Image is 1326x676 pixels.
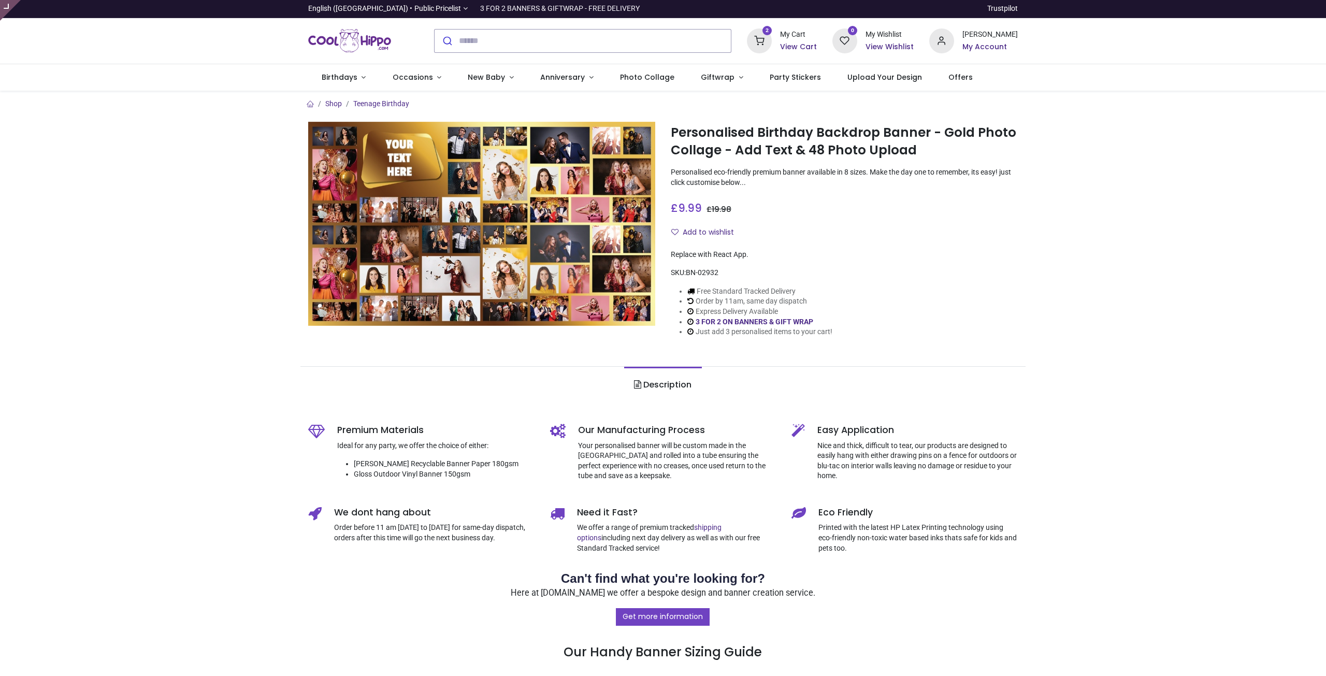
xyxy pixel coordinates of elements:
p: Order before 11 am [DATE] to [DATE] for same-day dispatch, orders after this time will go the nex... [334,523,535,543]
div: My Wishlist [866,30,914,40]
p: Personalised eco-friendly premium banner available in 8 sizes. Make the day one to remember, its ... [671,167,1018,188]
span: £ [671,200,702,215]
span: Offers [948,72,973,82]
h3: Our Handy Banner Sizing Guide [308,608,1018,661]
div: SKU: [671,268,1018,278]
h5: We dont hang about [334,506,535,519]
a: English ([GEOGRAPHIC_DATA]) •Public Pricelist [308,4,468,14]
span: Photo Collage [620,72,674,82]
p: Here at [DOMAIN_NAME] we offer a bespoke design and banner creation service. [308,587,1018,599]
button: Submit [435,30,459,52]
span: £ [707,204,731,214]
li: [PERSON_NAME] Recyclable Banner Paper 180gsm [354,459,535,469]
button: Add to wishlistAdd to wishlist [671,224,743,241]
li: Express Delivery Available [687,307,832,317]
a: Teenage Birthday [353,99,409,108]
span: 19.98 [712,204,731,214]
a: Logo of Cool Hippo [308,26,391,55]
span: Giftwrap [701,72,734,82]
div: My Cart [780,30,817,40]
a: Shop [325,99,342,108]
a: Birthdays [308,64,379,91]
sup: 0 [848,26,858,36]
span: BN-02932 [686,268,718,277]
span: Birthdays [322,72,357,82]
h2: Can't find what you're looking for? [308,570,1018,587]
span: Party Stickers [770,72,821,82]
li: Free Standard Tracked Delivery [687,286,832,297]
h5: Our Manufacturing Process [578,424,776,437]
img: Personalised Birthday Backdrop Banner - Gold Photo Collage - Add Text & 48 Photo Upload [308,122,655,326]
p: Your personalised banner will be custom made in the [GEOGRAPHIC_DATA] and rolled into a tube ensu... [578,441,776,481]
span: Occasions [393,72,433,82]
i: Add to wishlist [671,228,679,236]
span: Anniversary [540,72,585,82]
span: Public Pricelist [414,4,461,14]
p: Nice and thick, difficult to tear, our products are designed to easily hang with either drawing p... [817,441,1018,481]
span: New Baby [468,72,505,82]
a: New Baby [455,64,527,91]
a: 0 [832,36,857,44]
li: Just add 3 personalised items to your cart! [687,327,832,337]
li: Gloss Outdoor Vinyl Banner 150gsm [354,469,535,480]
p: Ideal for any party, we offer the choice of either: [337,441,535,451]
li: Order by 11am, same day dispatch [687,296,832,307]
a: Get more information [616,608,710,626]
a: Anniversary [527,64,607,91]
sup: 2 [762,26,772,36]
a: View Cart [780,42,817,52]
span: Upload Your Design [847,72,922,82]
a: Occasions [379,64,455,91]
a: 3 FOR 2 ON BANNERS & GIFT WRAP [696,318,813,326]
a: My Account [962,42,1018,52]
a: Giftwrap [687,64,756,91]
div: Replace with React App. [671,250,1018,260]
a: Trustpilot [987,4,1018,14]
div: 3 FOR 2 BANNERS & GIFTWRAP - FREE DELIVERY [480,4,640,14]
p: Printed with the latest HP Latex Printing technology using eco-friendly non-toxic water based ink... [818,523,1018,553]
img: Cool Hippo [308,26,391,55]
a: 2 [747,36,772,44]
a: Description [624,367,701,403]
p: We offer a range of premium tracked including next day delivery as well as with our free Standard... [577,523,776,553]
h5: Eco Friendly [818,506,1018,519]
h1: Personalised Birthday Backdrop Banner - Gold Photo Collage - Add Text & 48 Photo Upload [671,124,1018,160]
h5: Easy Application [817,424,1018,437]
h5: Need it Fast? [577,506,776,519]
div: [PERSON_NAME] [962,30,1018,40]
span: 9.99 [678,200,702,215]
h5: Premium Materials [337,424,535,437]
a: View Wishlist [866,42,914,52]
